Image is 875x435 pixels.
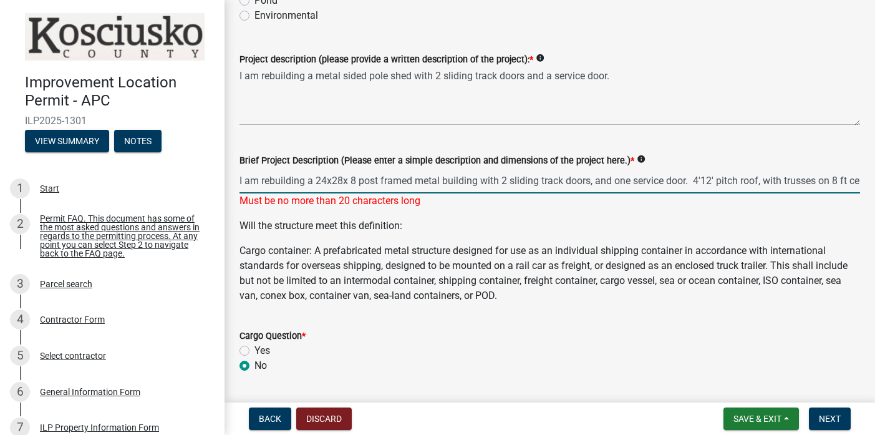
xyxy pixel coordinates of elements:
button: Discard [296,408,352,430]
div: General Information Form [40,388,140,396]
label: No [254,358,267,373]
label: Yes [254,343,270,358]
div: Permit FAQ. This document has some of the most asked questions and answers in regards to the perm... [40,214,205,258]
div: Select contractor [40,351,106,360]
div: 1 [10,178,30,198]
div: 5 [10,346,30,366]
wm-modal-confirm: Summary [25,137,109,147]
button: Save & Exit [723,408,799,430]
button: Back [249,408,291,430]
div: Parcel search [40,280,92,288]
img: Kosciusko County, Indiana [25,13,205,61]
p: Will the structure meet this definition: [239,218,860,233]
div: Must be no more than 20 characters long [239,193,860,208]
label: Brief Project Description (Please enter a simple description and dimensions of the project here.) [239,157,634,165]
span: ILP2025-1301 [25,115,200,127]
div: Contractor Form [40,315,105,324]
label: Environmental [254,8,318,23]
span: Back [259,414,281,424]
label: Cargo Question [239,332,306,341]
h4: Improvement Location Permit - APC [25,74,215,110]
button: Notes [114,130,162,152]
p: Cargo container: A prefabricated metal structure designed for use as an individual shipping conta... [239,243,860,303]
div: 4 [10,310,30,330]
i: info [536,54,544,62]
div: 6 [10,382,30,402]
wm-modal-confirm: Notes [114,137,162,147]
div: ILP Property Information Form [40,423,159,432]
div: Start [40,184,59,193]
i: info [637,155,645,164]
span: Next [819,414,841,424]
button: Next [809,408,851,430]
div: 3 [10,274,30,294]
label: Project description (please provide a written description of the project): [239,56,533,64]
div: 2 [10,214,30,234]
span: Save & Exit [733,414,781,424]
button: View Summary [25,130,109,152]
